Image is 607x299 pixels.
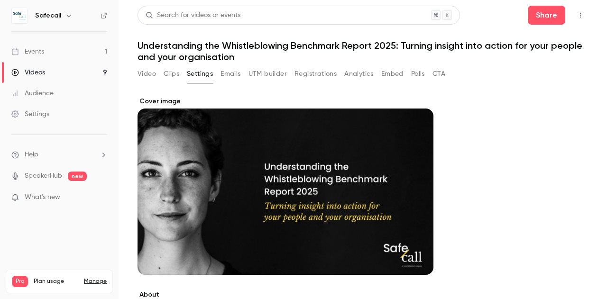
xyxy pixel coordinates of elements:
[84,278,107,285] a: Manage
[11,109,49,119] div: Settings
[528,6,565,25] button: Share
[11,47,44,56] div: Events
[221,66,240,82] button: Emails
[25,171,62,181] a: SpeakerHub
[138,66,156,82] button: Video
[381,66,404,82] button: Embed
[11,89,54,98] div: Audience
[573,8,588,23] button: Top Bar Actions
[411,66,425,82] button: Polls
[187,66,213,82] button: Settings
[96,193,107,202] iframe: Noticeable Trigger
[432,66,445,82] button: CTA
[138,40,588,63] h1: Understanding the Whistleblowing Benchmark Report 2025: Turning insight into action for your peop...
[294,66,337,82] button: Registrations
[11,150,107,160] li: help-dropdown-opener
[138,97,433,275] section: Cover image
[138,97,433,106] label: Cover image
[35,11,61,20] h6: Safecall
[146,10,240,20] div: Search for videos or events
[248,66,287,82] button: UTM builder
[34,278,78,285] span: Plan usage
[344,66,374,82] button: Analytics
[11,68,45,77] div: Videos
[12,276,28,287] span: Pro
[25,150,38,160] span: Help
[12,8,27,23] img: Safecall
[68,172,87,181] span: new
[25,192,60,202] span: What's new
[164,66,179,82] button: Clips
